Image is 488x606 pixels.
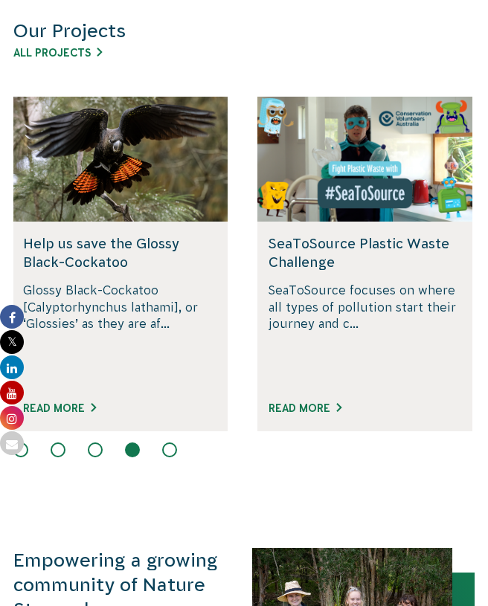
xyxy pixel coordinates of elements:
[23,402,96,414] a: Read More
[23,234,216,271] h5: Help us save the Glossy Black-Cockatoo
[269,402,341,414] a: Read More
[269,234,462,271] h5: SeaToSource Plastic Waste Challenge
[13,47,102,59] a: All Projects
[13,19,475,43] h3: Our Projects
[23,282,216,384] p: Glossy Black-Cockatoo [Calyptorhynchus lathami], or ‘Glossies’ as they are af...
[269,282,462,384] p: SeaToSource focuses on where all types of pollution start their journey and c...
